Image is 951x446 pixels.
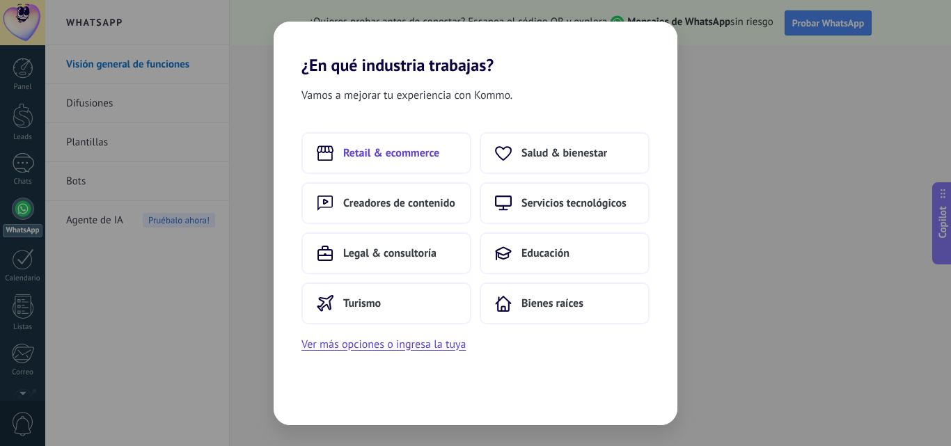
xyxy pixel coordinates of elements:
[301,182,471,224] button: Creadores de contenido
[521,146,607,160] span: Salud & bienestar
[301,282,471,324] button: Turismo
[480,182,650,224] button: Servicios tecnológicos
[301,86,512,104] span: Vamos a mejorar tu experiencia con Kommo.
[343,246,437,260] span: Legal & consultoría
[521,196,627,210] span: Servicios tecnológicos
[301,335,466,353] button: Ver más opciones o ingresa la tuya
[480,232,650,274] button: Educación
[301,132,471,174] button: Retail & ecommerce
[343,196,455,210] span: Creadores de contenido
[343,296,381,310] span: Turismo
[521,296,583,310] span: Bienes raíces
[480,132,650,174] button: Salud & bienestar
[521,246,569,260] span: Educación
[480,282,650,324] button: Bienes raíces
[274,22,677,75] h2: ¿En qué industria trabajas?
[301,232,471,274] button: Legal & consultoría
[343,146,439,160] span: Retail & ecommerce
